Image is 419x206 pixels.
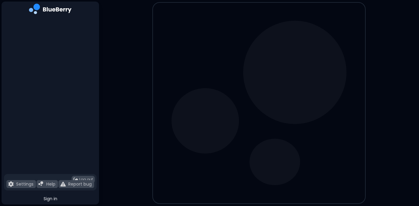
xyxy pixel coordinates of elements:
[4,193,97,204] button: Sign in
[38,181,44,187] img: file icon
[29,4,72,16] img: company logo
[16,181,34,187] p: Settings
[68,181,92,187] p: Report bug
[46,181,55,187] p: Help
[79,177,93,182] span: Log out
[44,196,57,201] span: Sign in
[8,181,14,187] img: file icon
[73,177,78,182] img: logout
[60,181,66,187] img: file icon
